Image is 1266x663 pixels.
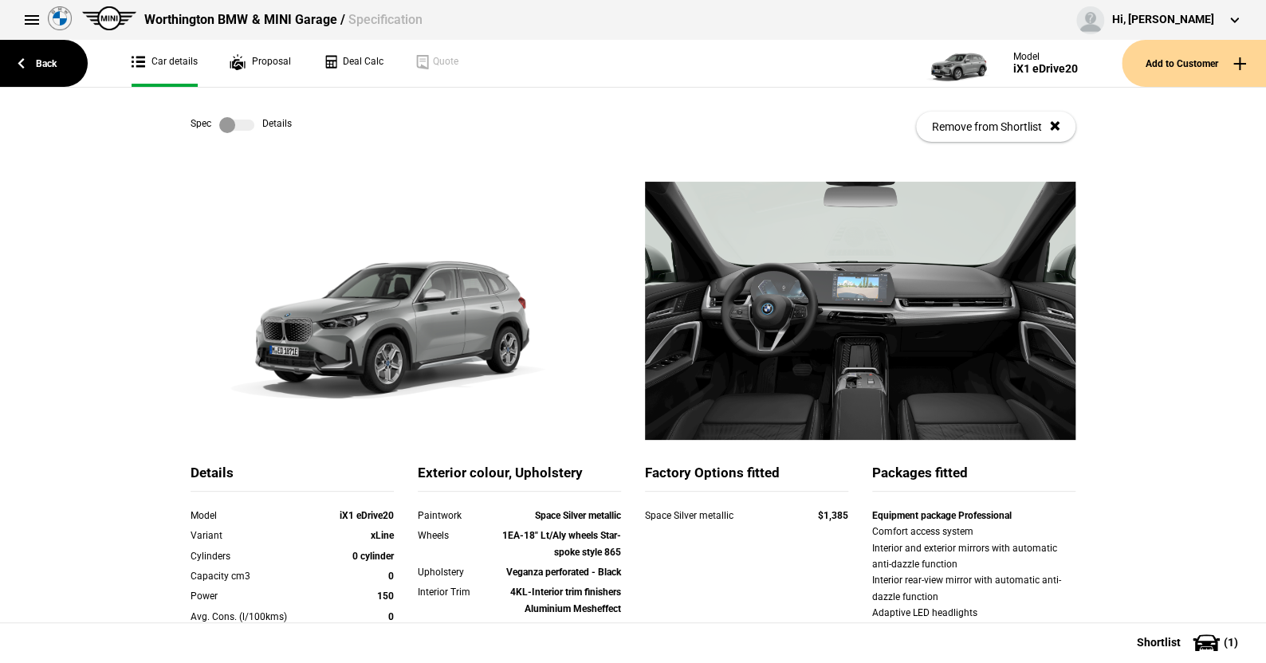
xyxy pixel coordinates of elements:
[348,12,422,27] span: Specification
[502,530,621,557] strong: 1EA-18" Lt/Aly wheels Star-spoke style 865
[418,584,499,600] div: Interior Trim
[418,464,621,492] div: Exterior colour, Upholstery
[191,508,313,524] div: Model
[388,611,394,622] strong: 0
[352,551,394,562] strong: 0 cylinder
[645,508,788,524] div: Space Silver metallic
[377,590,394,602] strong: 150
[645,464,848,492] div: Factory Options fitted
[506,567,621,578] strong: Veganza perforated - Black
[191,117,292,133] div: Spec Details
[191,464,394,492] div: Details
[510,586,621,614] strong: 4KL-Interior trim finishers Aluminium Mesheffect
[1013,51,1078,62] div: Model
[1122,40,1266,87] button: Add to Customer
[191,528,313,543] div: Variant
[132,40,198,87] a: Car details
[418,528,499,543] div: Wheels
[230,40,291,87] a: Proposal
[82,6,136,30] img: mini.png
[916,112,1075,142] button: Remove from Shortlist
[48,6,72,30] img: bmw.png
[191,548,313,564] div: Cylinders
[1113,622,1266,662] button: Shortlist(1)
[1137,637,1181,648] span: Shortlist
[818,510,848,521] strong: $1,385
[535,510,621,521] strong: Space Silver metallic
[1013,62,1078,76] div: iX1 eDrive20
[191,568,313,584] div: Capacity cm3
[1112,12,1214,28] div: Hi, [PERSON_NAME]
[418,564,499,580] div: Upholstery
[418,508,499,524] div: Paintwork
[1224,637,1238,648] span: ( 1 )
[872,464,1075,492] div: Packages fitted
[191,588,313,604] div: Power
[144,11,422,29] div: Worthington BMW & MINI Garage /
[872,510,1012,521] strong: Equipment package Professional
[371,530,394,541] strong: xLine
[323,40,383,87] a: Deal Calc
[340,510,394,521] strong: iX1 eDrive20
[388,571,394,582] strong: 0
[191,609,313,625] div: Avg. Cons. (l/100kms)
